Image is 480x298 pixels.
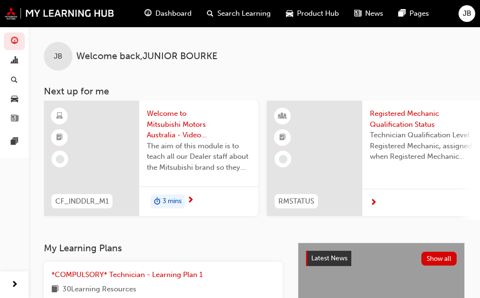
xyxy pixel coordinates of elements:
button: Show all [421,252,457,266]
span: learningResourceType_ELEARNING-icon [56,110,63,123]
span: booktick-icon [279,132,286,144]
a: news-iconNews [347,4,391,23]
span: next-icon [187,196,194,205]
span: book-icon [51,284,59,296]
span: chart-icon [11,57,18,65]
span: Registered Mechanic Qualification Status [370,108,474,130]
span: car-icon [11,95,18,104]
span: RMSTATUS [278,196,314,207]
span: pages-icon [398,8,406,20]
a: car-iconProduct Hub [278,4,347,23]
span: JB [463,8,471,19]
span: next-icon [11,279,18,291]
span: 30 Learning Resources [62,284,136,296]
span: duration-icon [154,195,161,208]
span: Latest News [311,254,347,262]
a: guage-iconDashboard [137,4,199,23]
span: CF_INDDLR_M1 [55,196,109,207]
span: Welcome to Mitsubishi Motors Australia - Video (Dealer Induction) [147,108,251,141]
span: search-icon [207,8,214,20]
span: news-icon [11,114,18,123]
span: learningRecordVerb_NONE-icon [279,155,287,164]
span: The aim of this module is to teach all our Dealer staff about the Mitsubishi brand so they demons... [147,141,251,173]
span: news-icon [354,8,361,20]
a: pages-iconPages [391,4,437,23]
span: JB [54,51,62,62]
img: mmal [5,7,114,20]
span: *COMPULSORY* Technician - Learning Plan 1 [51,270,203,279]
span: car-icon [286,8,293,20]
span: learningRecordVerb_NONE-icon [56,155,64,164]
h3: Next up for me [29,86,480,97]
span: booktick-icon [56,132,63,144]
span: Technician Qualification Level: Registered Mechanic, assigned when Registered Mechanic modules ha... [370,130,474,162]
h3: My Learning Plans [44,243,283,254]
a: CF_INDDLR_M1Welcome to Mitsubishi Motors Australia - Video (Dealer Induction)The aim of this modu... [44,101,258,216]
span: Search Learning [217,8,271,19]
span: Product Hub [297,8,339,19]
span: guage-icon [144,8,152,20]
a: Latest NewsShow all [306,251,457,266]
span: 3 mins [163,196,182,207]
span: next-icon [370,199,377,207]
span: Dashboard [155,8,192,19]
span: learningResourceType_INSTRUCTOR_LED-icon [279,110,286,123]
span: pages-icon [11,138,18,146]
span: Pages [409,8,429,19]
a: search-iconSearch Learning [199,4,278,23]
span: guage-icon [11,37,18,46]
button: JB [459,5,475,22]
span: Welcome back , JUNIOR BOURKE [76,51,217,62]
a: *COMPULSORY* Technician - Learning Plan 1 [51,269,206,280]
span: search-icon [11,76,18,84]
span: News [365,8,383,19]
